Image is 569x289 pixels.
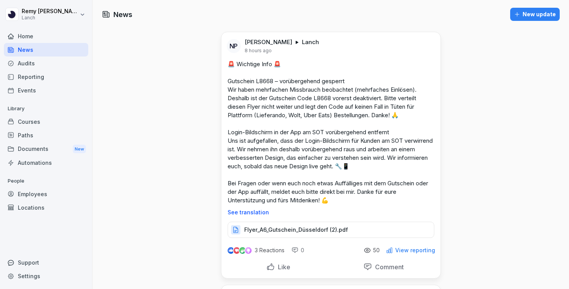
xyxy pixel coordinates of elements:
a: Automations [4,156,88,169]
a: Employees [4,187,88,201]
p: 50 [373,247,380,253]
a: Home [4,29,88,43]
p: People [4,175,88,187]
p: [PERSON_NAME] [245,38,292,46]
p: Like [275,263,290,271]
button: New update [510,8,560,21]
p: Library [4,103,88,115]
p: Lanch [302,38,319,46]
img: inspiring [245,247,252,254]
a: DocumentsNew [4,142,88,156]
p: View reporting [395,247,435,253]
div: Documents [4,142,88,156]
a: Locations [4,201,88,214]
a: Paths [4,128,88,142]
div: Support [4,256,88,269]
p: Flyer_A6_Gutschein_Düsseldorf (2).pdf [244,226,348,234]
img: like [228,247,234,253]
a: News [4,43,88,56]
p: Remy [PERSON_NAME] [22,8,78,15]
a: Settings [4,269,88,283]
div: NP [227,39,241,53]
p: Lanch [22,15,78,21]
p: See translation [228,209,434,215]
a: Events [4,84,88,97]
p: 8 hours ago [245,48,272,54]
p: 3 Reactions [255,247,284,253]
img: love [234,248,240,253]
a: Reporting [4,70,88,84]
a: Courses [4,115,88,128]
div: New [73,145,86,154]
div: 0 [291,246,304,254]
p: Comment [372,263,404,271]
a: Flyer_A6_Gutschein_Düsseldorf (2).pdf [228,228,434,236]
img: celebrate [239,247,246,254]
p: 🚨 Wichtige Info 🚨 Gutschein L8668 – vorübergehend gesperrt Wir haben mehrfachen Missbrauch beobac... [228,60,434,205]
a: Audits [4,56,88,70]
h1: News [113,9,132,20]
div: New update [514,10,556,19]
